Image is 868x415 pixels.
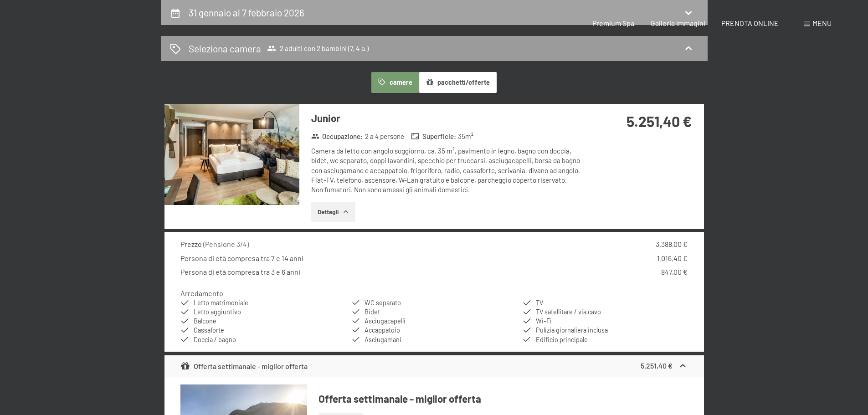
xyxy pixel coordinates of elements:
[641,361,673,370] strong: 5.251,40 €
[180,267,300,277] div: Persona di età compresa tra 3 e 6 anni
[656,239,688,249] div: 3.388,00 €
[592,19,634,27] a: Premium Spa
[311,146,582,195] div: Camera da letto con angolo soggiorno, ca. 35 m², pavimento in legno, bagno con doccia, bidet, wc ...
[365,299,401,307] span: WC separato
[536,317,552,325] span: Wi-Fi
[536,336,588,343] span: Edificio principale
[194,326,224,334] span: Cassaforte
[657,253,688,263] div: 1.016,40 €
[311,111,582,125] h3: Junior
[189,42,261,55] h2: Seleziona camera
[365,317,406,325] span: Asciugacapelli
[536,326,608,334] span: Pulizia giornaliera inclusa
[419,72,497,93] button: pacchetti/offerte
[311,132,363,141] strong: Occupazione :
[536,299,543,307] span: TV
[411,132,456,141] strong: Superficie :
[180,289,223,297] h4: Arredamento
[194,317,216,325] span: Balcone
[812,19,832,27] span: Menu
[651,19,705,27] a: Galleria immagini
[536,308,601,316] span: TV satellitare / via cavo
[365,308,380,316] span: Bidet
[267,44,369,53] span: 2 adulti con 2 bambini (7, 4 a.)
[318,392,688,406] h4: Offerta settimanale - miglior offerta
[194,308,241,316] span: Letto aggiuntivo
[180,361,308,372] div: Offerta settimanale - miglior offerta
[365,326,400,334] span: Accappatoio
[311,202,355,222] button: Dettagli
[365,336,401,343] span: Asciugamani
[189,7,304,18] h2: 31 gennaio al 7 febbraio 2026
[194,336,236,343] span: Doccia / bagno
[365,132,404,141] span: 2 a 4 persone
[371,72,419,93] button: camere
[661,267,688,277] div: 847,00 €
[203,240,249,248] span: ( Pensione 3/4 )
[164,104,299,205] img: mss_renderimg.php
[721,19,779,27] a: PRENOTA ONLINE
[627,113,692,130] strong: 5.251,40 €
[458,132,473,141] span: 35 m²
[194,299,248,307] span: Letto matrimoniale
[180,239,249,249] div: Prezzo
[164,355,704,377] div: Offerta settimanale - miglior offerta5.251,40 €
[180,253,303,263] div: Persona di età compresa tra 7 e 14 anni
